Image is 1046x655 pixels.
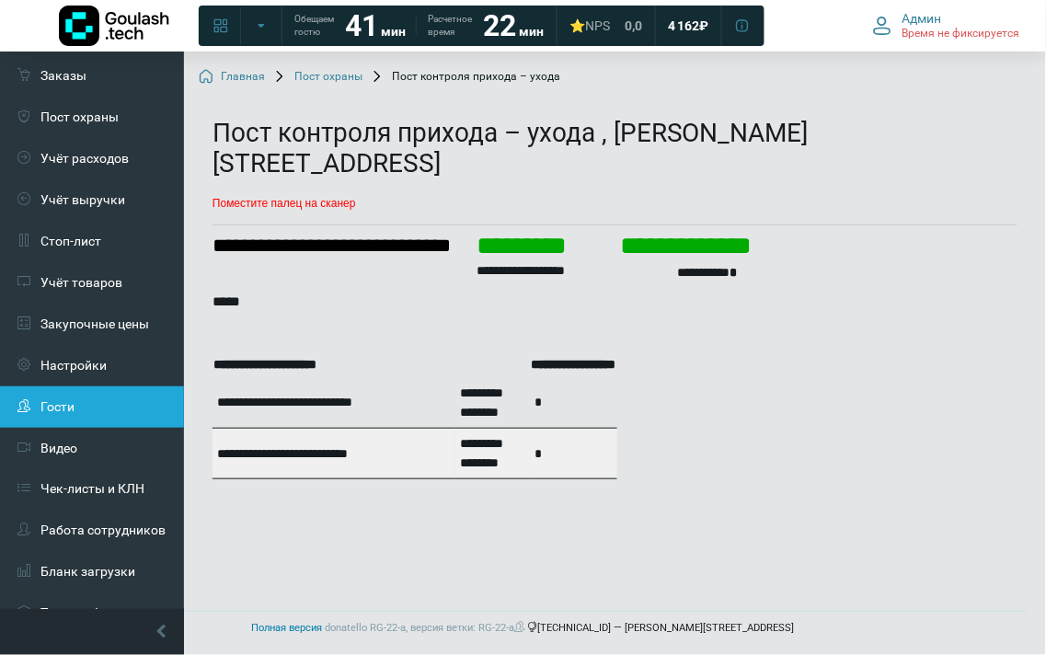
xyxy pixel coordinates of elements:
a: Пост охраны [272,70,362,85]
a: Полная версия [252,622,323,634]
span: Пост контроля прихода – ухода [370,70,560,85]
strong: 41 [345,8,378,43]
a: Обещаем гостю 41 мин Расчетное время 22 мин [283,9,555,42]
span: NPS [585,18,610,33]
footer: [TECHNICAL_ID] — [PERSON_NAME][STREET_ADDRESS] [18,611,1028,646]
span: 4 162 [668,17,700,34]
h1: Пост контроля прихода – ухода , [PERSON_NAME][STREET_ADDRESS] [213,118,1017,179]
a: Главная [199,70,265,85]
strong: 22 [483,8,516,43]
span: мин [519,24,544,39]
a: 4 162 ₽ [657,9,720,42]
span: ₽ [700,17,709,34]
span: Админ [902,10,942,27]
img: Логотип компании Goulash.tech [59,6,169,46]
span: мин [381,24,406,39]
button: Админ Время не фиксируется [862,6,1031,45]
span: donatello RG-22-a, версия ветки: RG-22-a [326,622,528,634]
p: Поместите палец на сканер [213,197,1017,210]
span: Обещаем гостю [294,13,334,39]
a: ⭐NPS 0,0 [558,9,653,42]
div: ⭐ [569,17,610,34]
span: Расчетное время [428,13,472,39]
span: 0,0 [625,17,642,34]
span: Время не фиксируется [902,27,1020,41]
